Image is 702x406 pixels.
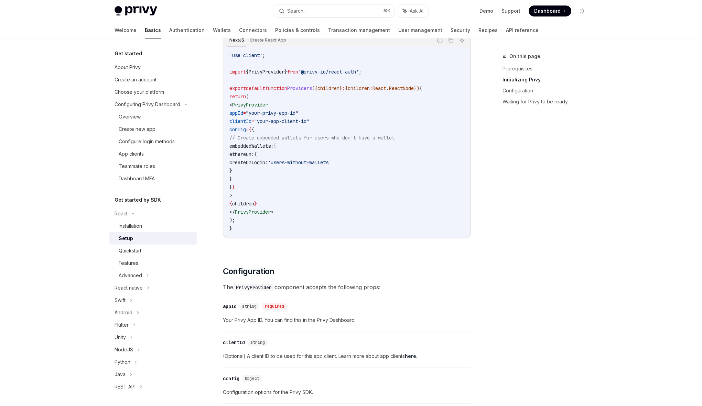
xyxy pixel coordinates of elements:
[246,110,298,116] span: "your-privy-app-id"
[249,126,251,133] span: {
[577,5,588,16] button: Toggle dark mode
[119,150,144,158] div: App clients
[501,8,520,14] a: Support
[109,257,197,269] a: Features
[115,6,157,16] img: light logo
[246,69,249,75] span: {
[115,346,133,354] div: NodeJS
[223,375,239,382] div: config
[232,102,268,108] span: PrivyProvider
[115,63,141,71] div: About Privy
[229,93,246,100] span: return
[115,383,136,391] div: REST API
[254,118,309,124] span: "your-app-client-id"
[119,234,133,243] div: Setup
[229,110,243,116] span: appId
[245,376,259,381] span: Object
[229,209,235,215] span: </
[410,8,423,14] span: Ask AI
[109,111,197,123] a: Overview
[115,370,126,379] div: Java
[223,266,274,277] span: Configuration
[503,96,593,107] a: Waiting for Privy to be ready
[119,247,141,255] div: Quickstart
[115,296,126,304] div: Swift
[246,85,265,91] span: default
[229,159,268,166] span: createOnLogin:
[248,36,288,44] div: Create React App
[275,22,320,38] a: Policies & controls
[386,85,389,91] span: .
[284,69,287,75] span: }
[250,340,265,345] span: string
[115,358,130,366] div: Python
[229,217,235,223] span: );
[239,22,267,38] a: Connectors
[229,225,232,232] span: }
[229,151,254,157] span: ethereum:
[348,85,370,91] span: children
[251,126,254,133] span: {
[328,22,390,38] a: Transaction management
[223,282,471,292] span: The component accepts the following props:
[109,148,197,160] a: App clients
[249,69,284,75] span: PrivyProvider
[229,176,232,182] span: }
[503,85,593,96] a: Configuration
[339,85,342,91] span: }
[317,85,339,91] span: children
[229,126,246,133] span: config
[109,172,197,185] a: Dashboard MFA
[251,118,254,124] span: =
[229,52,262,58] span: 'use client'
[109,86,197,98] a: Choose your platform
[273,143,276,149] span: {
[287,85,312,91] span: Providers
[223,339,245,346] div: clientId
[254,201,257,207] span: }
[405,353,416,359] a: here
[265,85,287,91] span: function
[268,159,331,166] span: 'users-without-wallets'
[457,36,466,45] button: Ask AI
[233,284,274,291] code: PrivyProvider
[232,201,254,207] span: children
[229,102,232,108] span: <
[342,85,345,91] span: :
[119,259,138,267] div: Features
[109,160,197,172] a: Teammate roles
[503,74,593,85] a: Initializing Privy
[115,321,129,329] div: Flutter
[229,201,232,207] span: {
[529,5,571,16] a: Dashboard
[223,316,471,324] span: Your Privy App ID. You can find this in the Privy Dashboard.
[115,76,156,84] div: Create an account
[119,174,155,183] div: Dashboard MFA
[109,135,197,148] a: Configure login methods
[271,209,273,215] span: >
[223,352,471,360] span: (Optional) A client ID to be used for this app client. Learn more about app clients .
[478,22,498,38] a: Recipes
[398,22,442,38] a: User management
[398,5,428,17] button: Ask AI
[298,69,359,75] span: '@privy-io/react-auth'
[115,333,126,341] div: Unity
[246,126,249,133] span: =
[229,85,246,91] span: export
[169,22,205,38] a: Authentication
[232,184,235,190] span: }
[435,36,444,45] button: Report incorrect code
[419,85,422,91] span: {
[243,110,246,116] span: =
[109,123,197,135] a: Create new app
[345,85,348,91] span: {
[229,143,273,149] span: embeddedWallets:
[115,88,164,96] div: Choose your platform
[115,284,143,292] div: React native
[503,63,593,74] a: Prerequisites
[229,168,232,174] span: }
[119,162,155,170] div: Teammate roles
[287,7,306,15] div: Search...
[115,196,161,204] h5: Get started by SDK
[262,52,265,58] span: ;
